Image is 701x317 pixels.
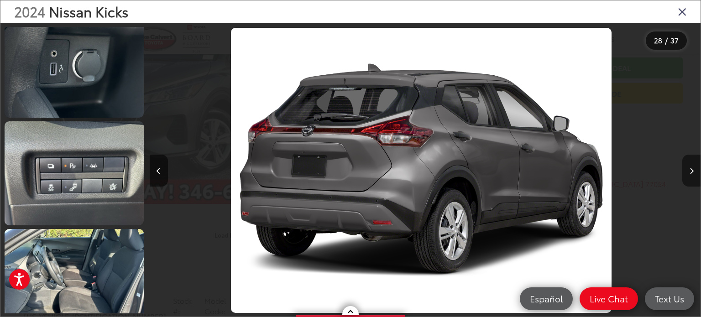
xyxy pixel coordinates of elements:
[585,293,633,304] span: Live Chat
[664,37,669,44] span: /
[3,12,145,119] img: 2024 Nissan Kicks S
[150,155,168,187] button: Previous image
[678,5,687,17] i: Close gallery
[645,287,694,310] a: Text Us
[520,287,573,310] a: Español
[146,28,696,313] div: 2024 Nissan Kicks S 27
[580,287,638,310] a: Live Chat
[650,293,689,304] span: Text Us
[3,120,145,226] img: 2024 Nissan Kicks S
[654,35,662,45] span: 28
[231,28,612,313] img: 2024 Nissan Kicks S
[670,35,679,45] span: 37
[682,155,701,187] button: Next image
[525,293,567,304] span: Español
[14,1,45,21] span: 2024
[49,1,128,21] span: Nissan Kicks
